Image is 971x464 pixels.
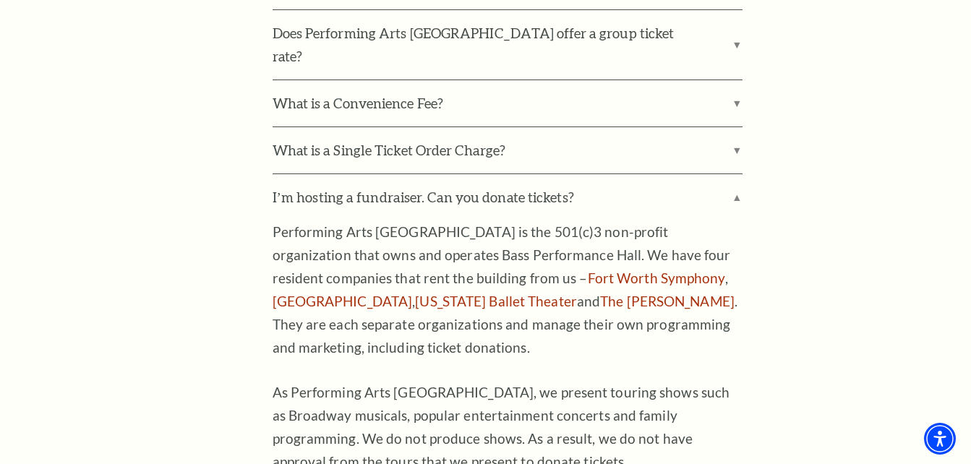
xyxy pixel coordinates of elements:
a: [US_STATE] Ballet Theater [415,293,577,309]
label: What is a Convenience Fee? [273,80,743,126]
a: Fort Worth Symphony [588,270,725,286]
div: Accessibility Menu [924,423,956,455]
label: Does Performing Arts [GEOGRAPHIC_DATA] offer a group ticket rate? [273,10,743,80]
label: I’m hosting a fundraiser. Can you donate tickets? [273,174,743,220]
a: [GEOGRAPHIC_DATA] [273,293,413,309]
a: The [PERSON_NAME] [600,293,735,309]
label: What is a Single Ticket Order Charge? [273,127,743,173]
p: Performing Arts [GEOGRAPHIC_DATA] is the 501(c)3 non-profit organization that owns and operates B... [273,220,743,359]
